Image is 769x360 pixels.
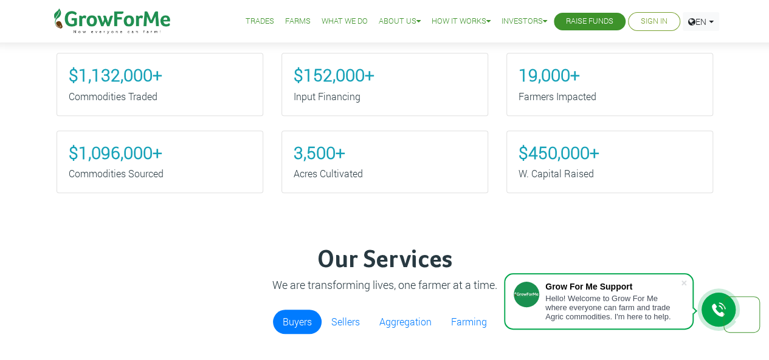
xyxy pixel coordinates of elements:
b: 19,000+ [519,64,580,86]
a: Raise Funds [566,15,613,28]
a: What We Do [322,15,368,28]
div: Hello! Welcome to Grow For Me where everyone can farm and trade Agric commodities. I'm here to help. [545,294,680,321]
b: $1,132,000+ [69,64,162,86]
p: Commodities Sourced [69,166,251,181]
p: W. Capital Raised [519,166,701,181]
p: Acres Cultivated [294,166,476,181]
a: Trades [246,15,274,28]
p: Input Financing [294,89,476,104]
b: 3,500+ [294,141,345,164]
b: $1,096,000+ [69,141,162,164]
a: Farming [441,310,497,334]
a: EN [683,12,719,31]
a: How it Works [432,15,491,28]
p: Commodities Traded [69,89,251,104]
a: Investors [502,15,547,28]
a: Aggregation [370,310,441,334]
p: We are transforming lives, one farmer at a time. [58,277,711,293]
div: Grow For Me Support [545,282,680,291]
h3: Our Services [58,246,711,275]
a: Farms [285,15,311,28]
p: Farmers Impacted [519,89,701,104]
a: Sign In [641,15,667,28]
b: $152,000+ [294,64,374,86]
b: $450,000+ [519,141,599,164]
a: Sellers [322,310,370,334]
a: About Us [379,15,421,28]
a: Buyers [273,310,322,334]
